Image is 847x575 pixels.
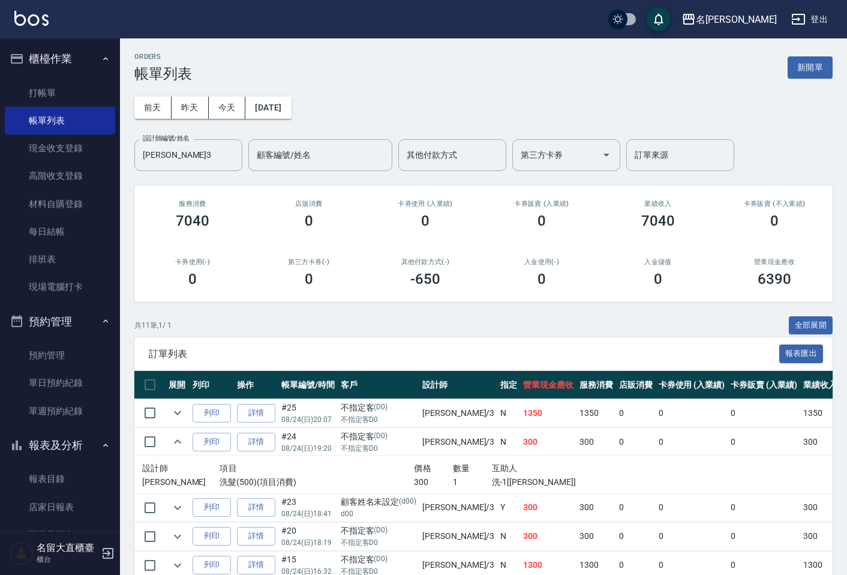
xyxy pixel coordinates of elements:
div: 不指定客 [341,553,416,566]
td: #24 [278,428,338,456]
a: 材料自購登錄 [5,190,115,218]
h3: 0 [770,212,779,229]
a: 現金收支登錄 [5,134,115,162]
p: 300 [414,476,453,489]
h2: 營業現金應收 [731,258,818,266]
p: 1 [453,476,492,489]
td: 0 [616,399,656,427]
button: expand row [169,556,187,574]
th: 帳單編號/時間 [278,371,338,399]
a: 詳情 [237,404,275,423]
h3: 0 [537,212,546,229]
p: 共 11 筆, 1 / 1 [134,320,172,331]
a: 打帳單 [5,79,115,107]
h3: 7040 [641,212,675,229]
h3: 0 [188,271,197,287]
button: 列印 [193,556,231,574]
p: 08/24 (日) 19:20 [281,443,335,454]
h3: -650 [410,271,440,287]
th: 卡券販賣 (入業績) [728,371,800,399]
p: (D0) [374,553,388,566]
h2: 其他付款方式(-) [382,258,469,266]
a: 報表匯出 [779,348,824,359]
a: 排班表 [5,245,115,273]
p: 不指定客D0 [341,537,416,548]
td: 300 [520,428,576,456]
button: 昨天 [172,97,209,119]
td: [PERSON_NAME] /3 [419,493,497,522]
td: 0 [656,428,728,456]
td: 0 [656,493,728,522]
td: 0 [656,399,728,427]
td: 0 [616,522,656,550]
a: 單週預約紀錄 [5,397,115,425]
a: 互助日報表 [5,521,115,549]
img: Person [10,541,34,565]
td: 300 [520,522,576,550]
div: 不指定客 [341,525,416,537]
span: 項目 [220,463,237,473]
td: 1350 [576,399,616,427]
a: 詳情 [237,556,275,574]
td: Y [497,493,520,522]
a: 詳情 [237,498,275,517]
button: 登出 [786,8,833,31]
button: 報表及分析 [5,430,115,461]
button: 今天 [209,97,246,119]
th: 營業現金應收 [520,371,576,399]
td: N [497,428,520,456]
a: 新開單 [788,61,833,73]
div: 不指定客 [341,430,416,443]
button: 櫃檯作業 [5,43,115,74]
p: 洗髮(500)(項目消費) [220,476,414,489]
th: 店販消費 [616,371,656,399]
td: 1350 [520,399,576,427]
a: 帳單列表 [5,107,115,134]
h2: 入金使用(-) [498,258,585,266]
td: #25 [278,399,338,427]
td: 0 [728,399,800,427]
p: (D0) [374,430,388,443]
td: 0 [656,522,728,550]
td: 0 [616,493,656,522]
p: (D0) [374,525,388,537]
td: 300 [800,493,840,522]
p: 08/24 (日) 18:19 [281,537,335,548]
button: 新開單 [788,56,833,79]
td: #23 [278,493,338,522]
h3: 帳單列表 [134,65,192,82]
a: 詳情 [237,527,275,546]
span: 訂單列表 [149,348,779,360]
h3: 0 [654,271,662,287]
td: [PERSON_NAME] /3 [419,428,497,456]
h2: 入金儲值 [614,258,702,266]
th: 操作 [234,371,278,399]
div: 名[PERSON_NAME] [696,12,777,27]
button: expand row [169,528,187,546]
th: 展開 [166,371,190,399]
span: 互助人 [492,463,518,473]
td: 300 [576,522,616,550]
td: 0 [728,428,800,456]
span: 數量 [453,463,470,473]
a: 報表目錄 [5,465,115,493]
h3: 服務消費 [149,200,236,208]
button: [DATE] [245,97,291,119]
th: 服務消費 [576,371,616,399]
h2: 卡券販賣 (入業績) [498,200,585,208]
p: 不指定客D0 [341,414,416,425]
td: 0 [616,428,656,456]
button: 全部展開 [789,316,833,335]
button: 列印 [193,527,231,546]
h5: 名留大直櫃臺 [37,542,98,554]
p: (d00) [399,496,416,508]
button: 列印 [193,498,231,517]
td: 300 [800,522,840,550]
button: expand row [169,433,187,451]
button: 前天 [134,97,172,119]
h2: 卡券使用 (入業績) [382,200,469,208]
h2: 卡券使用(-) [149,258,236,266]
h2: 業績收入 [614,200,702,208]
td: 1350 [800,399,840,427]
th: 指定 [497,371,520,399]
